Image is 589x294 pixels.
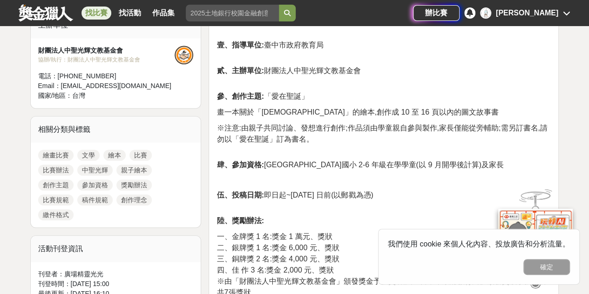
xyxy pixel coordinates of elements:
[217,124,547,143] span: ※注意:由親子共同討論、發想進行創作;作品須由學童親自參與製作,家長僅能從旁輔助;需另訂書名,請勿以「愛在聖誕」訂為書名。
[217,67,264,75] strong: 貳、主辦單位:
[77,164,113,176] a: 中聖光輝
[413,5,460,21] a: 辦比賽
[116,179,152,191] a: 獎勵辦法
[388,240,570,248] span: 我們使用 cookie 來個人化內容、投放廣告和分析流量。
[38,179,74,191] a: 創作主題
[217,92,264,100] strong: 參、創作主題:
[496,7,558,19] div: [PERSON_NAME]
[523,259,570,275] button: 確定
[116,164,152,176] a: 親子繪本
[38,164,74,176] a: 比賽辦法
[81,7,111,20] a: 找比賽
[116,194,152,205] a: 創作理念
[149,7,178,20] a: 作品集
[186,5,279,21] input: 2025土地銀行校園金融創意挑戰賽：從你出發 開啟智慧金融新頁
[217,161,264,169] strong: 肆、參加資格:
[217,244,339,252] span: 二、銀牌獎 1 名:獎金 6,000 元、獎狀
[77,194,113,205] a: 稿件規範
[38,92,73,99] span: 國家/地區：
[217,92,308,100] span: 「愛在聖誕」
[217,217,264,225] strong: 陸、獎勵辦法:
[217,41,264,49] strong: 壹、指導單位:
[77,150,100,161] a: 文學
[38,55,175,64] div: 協辦/執行： 財團法人中聖光輝文教基金會
[38,71,175,81] div: 電話： [PHONE_NUMBER]
[38,209,74,220] a: 繳件格式
[217,266,334,274] span: 四、佳 作 3 名:獎金 2,000 元、獎狀
[77,179,113,191] a: 參加資格
[217,232,332,240] span: 一、金牌獎 1 名:獎金 1 萬元、獎狀
[103,150,126,161] a: 繪本
[217,191,264,199] strong: 伍、投稿日期:
[217,161,503,169] span: [GEOGRAPHIC_DATA]國小 2-6 年級在學學童(以 9 月開學後計算)及家長
[217,67,360,75] span: 財團法人中聖光輝文教基金會
[38,194,74,205] a: 比賽規範
[72,92,85,99] span: 台灣
[217,41,323,49] span: 臺中市政府教育局
[498,209,573,271] img: d2146d9a-e6f6-4337-9592-8cefde37ba6b.png
[38,269,194,279] div: 刊登者： 廣場精靈光光
[129,150,152,161] a: 比賽
[217,191,373,199] span: 即日起~[DATE] 日前(以郵戳為憑)
[481,8,490,18] img: Avatar
[217,108,498,116] span: 畫一本關於「[DEMOGRAPHIC_DATA]」的繪本,創作成 10 至 16 頁以內的圖文故事書
[38,279,194,289] div: 刊登時間： [DATE] 15:00
[38,46,175,55] div: 財團法人中聖光輝文教基金會
[115,7,145,20] a: 找活動
[31,116,201,143] div: 相關分類與標籤
[217,255,339,263] span: 三、銅牌獎 2 名:獎金 4,000 元、獎狀
[38,150,74,161] a: 繪畫比賽
[31,236,201,262] div: 活動刊登資訊
[38,81,175,91] div: Email： [EMAIL_ADDRESS][DOMAIN_NAME]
